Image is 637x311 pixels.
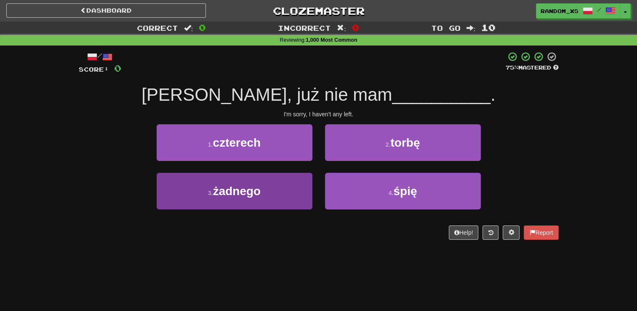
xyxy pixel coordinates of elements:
[449,225,479,240] button: Help!
[79,110,559,118] div: I'm sorry, I haven't any left.
[431,24,461,32] span: To go
[184,24,193,32] span: :
[137,24,178,32] span: Correct
[6,3,206,18] a: Dashboard
[597,7,601,13] span: /
[199,22,206,32] span: 0
[79,51,121,62] div: /
[481,22,496,32] span: 10
[524,225,558,240] button: Report
[482,225,498,240] button: Round history (alt+y)
[536,3,620,19] a: Random_xs /
[306,37,357,43] strong: 1,000 Most Common
[390,136,420,149] span: torbę
[278,24,331,32] span: Incorrect
[541,7,578,15] span: Random_xs
[325,124,481,161] button: 2.torbę
[157,173,312,209] button: 3.żadnego
[490,85,496,105] span: .
[114,63,121,73] span: 0
[506,64,518,71] span: 75 %
[157,124,312,161] button: 1.czterech
[386,141,391,148] small: 2 .
[393,185,417,198] span: śpię
[389,190,394,196] small: 4 .
[219,3,418,18] a: Clozemaster
[213,185,261,198] span: żadnego
[213,136,261,149] span: czterech
[392,85,490,105] span: __________
[79,66,109,73] span: Score:
[208,190,213,196] small: 3 .
[208,141,213,148] small: 1 .
[325,173,481,209] button: 4.śpię
[506,64,559,72] div: Mastered
[466,24,476,32] span: :
[352,22,359,32] span: 0
[337,24,346,32] span: :
[141,85,392,105] span: [PERSON_NAME], już nie mam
